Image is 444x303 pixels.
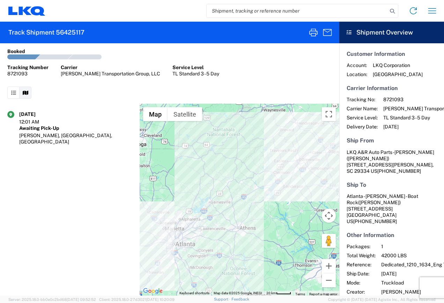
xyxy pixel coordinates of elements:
a: Feedback [231,297,249,301]
span: [STREET_ADDRESS] [347,162,393,168]
a: Support [214,297,231,301]
button: Show satellite imagery [168,107,202,121]
input: Shipment, tracking or reference number [207,4,387,17]
span: [PHONE_NUMBER] [377,168,421,174]
button: Map Scale: 20 km per 39 pixels [264,291,293,296]
h5: Other Information [347,232,437,238]
span: Ship Date: [347,271,376,277]
div: Awaiting Pick-Up [19,125,132,131]
span: Service Level: [347,114,378,121]
span: [DATE] 10:20:09 [146,297,175,302]
button: Drag Pegman onto the map to open Street View [322,234,336,248]
span: ([PERSON_NAME]) [347,156,389,161]
span: Mode: [347,280,376,286]
span: ([PERSON_NAME]) [358,200,401,205]
span: Copyright © [DATE]-[DATE] Agistix Inc., All Rights Reserved [328,296,436,303]
button: Zoom out [322,273,336,287]
a: Report a map error [309,292,337,296]
div: [PERSON_NAME] Transportation Group, LLC [61,71,160,77]
header: Shipment Overview [339,22,444,43]
span: Reference: [347,261,376,268]
span: Atlanta - [PERSON_NAME] - Boat Rock [STREET_ADDRESS] [347,193,418,212]
span: Map data ©2025 Google, INEGI [214,291,262,295]
div: Booked [7,48,25,54]
span: Delivery Date: [347,124,378,130]
span: Packages: [347,243,376,250]
img: Google [141,287,164,296]
h5: Customer Information [347,51,437,57]
button: Map camera controls [322,209,336,223]
span: [PHONE_NUMBER] [353,219,397,224]
div: Tracking Number [7,64,49,71]
span: 20 km [266,291,276,295]
h5: Ship To [347,182,437,188]
div: 8721093 [7,71,49,77]
button: Keyboard shortcuts [179,291,209,296]
span: Tracking No: [347,96,378,103]
div: TL Standard 3 - 5 Day [172,71,219,77]
span: Location: [347,71,367,77]
div: 12:01 AM [19,119,54,125]
span: Client: 2025.18.0-27d3021 [99,297,175,302]
address: [PERSON_NAME], SC 29334 US [347,149,437,174]
address: [GEOGRAPHIC_DATA] US [347,193,437,224]
span: [GEOGRAPHIC_DATA] [373,71,423,77]
span: Server: 2025.18.0-bb0e0c2bd68 [8,297,96,302]
button: Zoom in [322,259,336,273]
span: Total Weight: [347,252,376,259]
button: Show street map [143,107,168,121]
div: [DATE] [19,111,54,117]
span: Creator: [347,289,376,295]
div: [PERSON_NAME], [GEOGRAPHIC_DATA], [GEOGRAPHIC_DATA] [19,132,132,145]
h5: Ship From [347,137,437,144]
span: Account: [347,62,367,68]
h5: Carrier Information [347,85,437,91]
button: Toggle fullscreen view [322,107,336,121]
h2: Track Shipment 56425117 [8,28,84,37]
span: [DATE] 09:52:52 [67,297,96,302]
span: LKQ Corporation [373,62,423,68]
a: Open this area in Google Maps (opens a new window) [141,287,164,296]
a: Terms [295,292,305,296]
span: LKQ A&R Auto Parts -[PERSON_NAME] [347,149,434,155]
span: Carrier Name: [347,105,378,112]
div: Service Level [172,64,219,71]
div: Carrier [61,64,160,71]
